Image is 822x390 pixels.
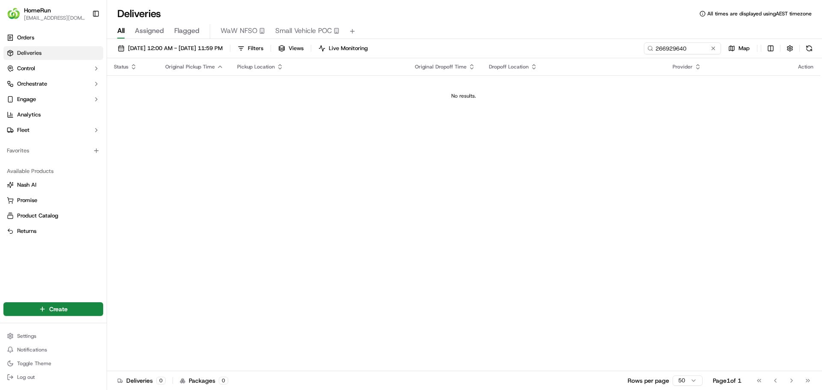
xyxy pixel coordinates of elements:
[644,42,721,54] input: Type to search
[3,302,103,316] button: Create
[117,26,125,36] span: All
[7,7,21,21] img: HomeRun
[17,80,47,88] span: Orchestrate
[329,45,368,52] span: Live Monitoring
[165,63,215,70] span: Original Pickup Time
[219,377,228,384] div: 0
[7,181,100,189] a: Nash AI
[17,212,58,220] span: Product Catalog
[110,92,817,99] div: No results.
[3,194,103,207] button: Promise
[803,42,815,54] button: Refresh
[17,181,36,189] span: Nash AI
[415,63,467,70] span: Original Dropoff Time
[156,377,166,384] div: 0
[3,164,103,178] div: Available Products
[3,123,103,137] button: Fleet
[275,26,332,36] span: Small Vehicle POC
[7,196,100,204] a: Promise
[174,26,200,36] span: Flagged
[24,6,51,15] button: HomeRun
[248,45,263,52] span: Filters
[3,178,103,192] button: Nash AI
[237,63,275,70] span: Pickup Location
[274,42,307,54] button: Views
[135,26,164,36] span: Assigned
[17,360,51,367] span: Toggle Theme
[707,10,812,17] span: All times are displayed using AEST timezone
[114,42,226,54] button: [DATE] 12:00 AM - [DATE] 11:59 PM
[17,346,47,353] span: Notifications
[17,227,36,235] span: Returns
[234,42,267,54] button: Filters
[180,376,228,385] div: Packages
[3,344,103,356] button: Notifications
[3,224,103,238] button: Returns
[24,15,85,21] button: [EMAIL_ADDRESS][DOMAIN_NAME]
[3,77,103,91] button: Orchestrate
[17,196,37,204] span: Promise
[3,31,103,45] a: Orders
[17,95,36,103] span: Engage
[3,371,103,383] button: Log out
[117,376,166,385] div: Deliveries
[673,63,693,70] span: Provider
[7,227,100,235] a: Returns
[17,126,30,134] span: Fleet
[17,374,35,381] span: Log out
[17,34,34,42] span: Orders
[3,62,103,75] button: Control
[3,357,103,369] button: Toggle Theme
[128,45,223,52] span: [DATE] 12:00 AM - [DATE] 11:59 PM
[17,49,42,57] span: Deliveries
[713,376,742,385] div: Page 1 of 1
[3,330,103,342] button: Settings
[289,45,304,52] span: Views
[3,144,103,158] div: Favorites
[117,7,161,21] h1: Deliveries
[739,45,750,52] span: Map
[49,305,68,313] span: Create
[3,3,89,24] button: HomeRunHomeRun[EMAIL_ADDRESS][DOMAIN_NAME]
[17,65,35,72] span: Control
[7,212,100,220] a: Product Catalog
[17,111,41,119] span: Analytics
[3,209,103,223] button: Product Catalog
[3,92,103,106] button: Engage
[489,63,529,70] span: Dropoff Location
[3,46,103,60] a: Deliveries
[17,333,36,339] span: Settings
[724,42,753,54] button: Map
[3,108,103,122] a: Analytics
[315,42,372,54] button: Live Monitoring
[114,63,128,70] span: Status
[798,63,813,70] div: Action
[628,376,669,385] p: Rows per page
[220,26,257,36] span: WaW NFSO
